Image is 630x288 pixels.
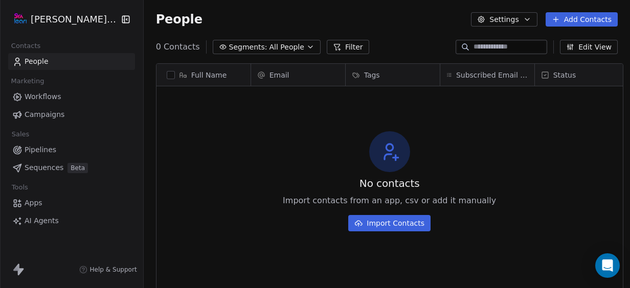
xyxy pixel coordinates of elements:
div: Open Intercom Messenger [595,253,620,278]
a: Import Contacts [348,211,431,231]
span: Status [553,70,576,80]
span: [PERSON_NAME] Hearing [31,13,118,26]
div: Status [535,64,629,86]
span: Subscribed Email Categories [456,70,528,80]
span: Tags [364,70,380,80]
span: People [156,12,202,27]
div: Tags [346,64,440,86]
span: AI Agents [25,215,59,226]
span: Import contacts from an app, csv or add it manually [283,195,496,207]
div: Full Name [156,64,251,86]
button: [PERSON_NAME] Hearing [12,11,113,28]
div: Email [251,64,345,86]
button: Import Contacts [348,215,431,231]
a: Campaigns [8,106,135,123]
span: Contacts [7,38,45,54]
span: Email [269,70,289,80]
span: Full Name [191,70,227,80]
span: People [25,56,49,67]
span: Tools [7,180,32,195]
a: Pipelines [8,141,135,158]
span: 0 Contacts [156,41,200,53]
span: Marketing [7,74,49,89]
a: Workflows [8,88,135,105]
div: Subscribed Email Categories [440,64,534,86]
span: All People [269,42,304,53]
span: Segments: [229,42,267,53]
a: SequencesBeta [8,159,135,176]
button: Filter [327,40,369,54]
span: Campaigns [25,109,64,120]
span: Help & Support [89,266,137,274]
a: People [8,53,135,70]
span: Beta [67,163,88,173]
img: RASYA%20Hearing%20Vertical.svg [14,13,27,26]
span: Pipelines [25,145,56,155]
a: AI Agents [8,212,135,229]
span: No contacts [359,176,420,190]
span: Sales [7,127,34,142]
span: Apps [25,198,42,208]
button: Settings [471,12,537,27]
span: Sequences [25,162,63,173]
a: Help & Support [79,266,137,274]
a: Apps [8,195,135,211]
button: Edit View [560,40,618,54]
button: Add Contacts [546,12,618,27]
span: Workflows [25,91,61,102]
